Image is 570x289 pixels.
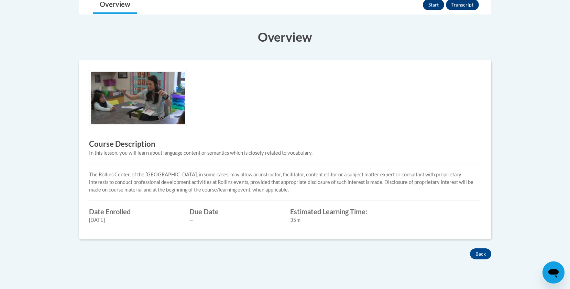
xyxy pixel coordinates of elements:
[89,216,179,224] div: [DATE]
[89,208,179,215] label: Date Enrolled
[89,149,481,157] div: In this lesson, you will learn about language content or semantics which is closely related to vo...
[89,171,481,194] p: The Rollins Center, of the [GEOGRAPHIC_DATA], in some cases, may allow an instructor, facilitator...
[190,216,280,224] div: --
[89,70,187,126] img: Course logo image
[470,248,491,259] button: Back
[89,139,481,149] h3: Course Description
[542,261,564,283] iframe: Button to launch messaging window
[79,28,491,45] h3: Overview
[290,208,381,215] label: Estimated Learning Time:
[290,216,381,224] div: 35m
[190,208,280,215] label: Due Date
